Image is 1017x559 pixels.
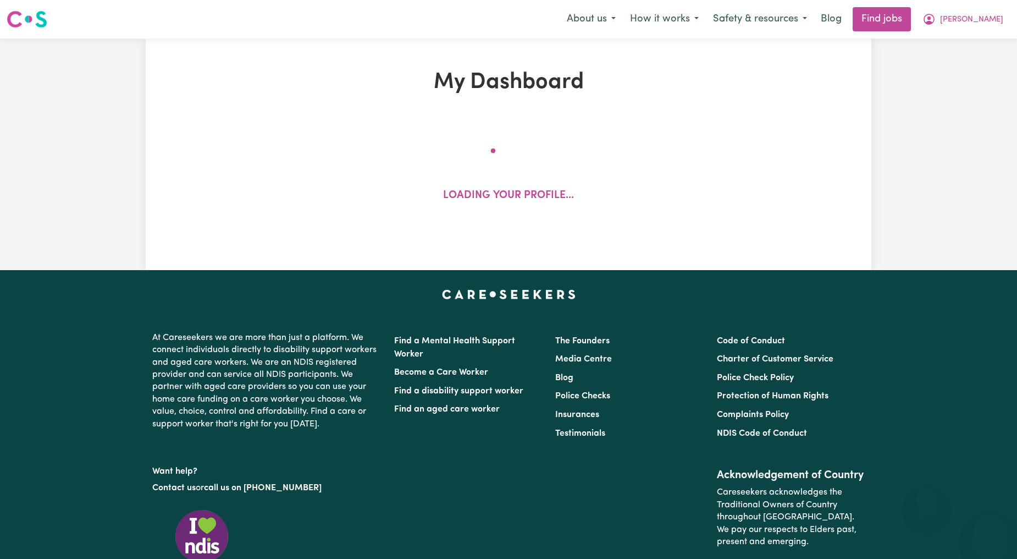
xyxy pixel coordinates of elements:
[394,387,523,396] a: Find a disability support worker
[940,14,1003,26] span: [PERSON_NAME]
[717,469,865,482] h2: Acknowledgement of Country
[555,410,599,419] a: Insurances
[717,337,785,346] a: Code of Conduct
[7,9,47,29] img: Careseekers logo
[442,290,576,299] a: Careseekers home page
[7,7,47,32] a: Careseekers logo
[394,368,488,377] a: Become a Care Worker
[706,8,814,31] button: Safety & resources
[814,7,848,31] a: Blog
[555,355,612,364] a: Media Centre
[394,405,500,414] a: Find an aged care worker
[152,461,381,478] p: Want help?
[915,8,1010,31] button: My Account
[717,482,865,552] p: Careseekers acknowledges the Traditional Owners of Country throughout [GEOGRAPHIC_DATA]. We pay o...
[717,374,794,382] a: Police Check Policy
[555,392,610,401] a: Police Checks
[152,484,196,492] a: Contact us
[973,515,1008,550] iframe: Button to launch messaging window
[204,484,322,492] a: call us on [PHONE_NUMBER]
[717,392,828,401] a: Protection of Human Rights
[273,69,744,96] h1: My Dashboard
[623,8,706,31] button: How it works
[152,327,381,435] p: At Careseekers we are more than just a platform. We connect individuals directly to disability su...
[717,355,833,364] a: Charter of Customer Service
[916,489,938,511] iframe: Close message
[560,8,623,31] button: About us
[853,7,911,31] a: Find jobs
[394,337,515,359] a: Find a Mental Health Support Worker
[717,410,789,419] a: Complaints Policy
[555,374,573,382] a: Blog
[555,429,605,438] a: Testimonials
[443,188,574,204] p: Loading your profile...
[152,478,381,498] p: or
[717,429,807,438] a: NDIS Code of Conduct
[555,337,610,346] a: The Founders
